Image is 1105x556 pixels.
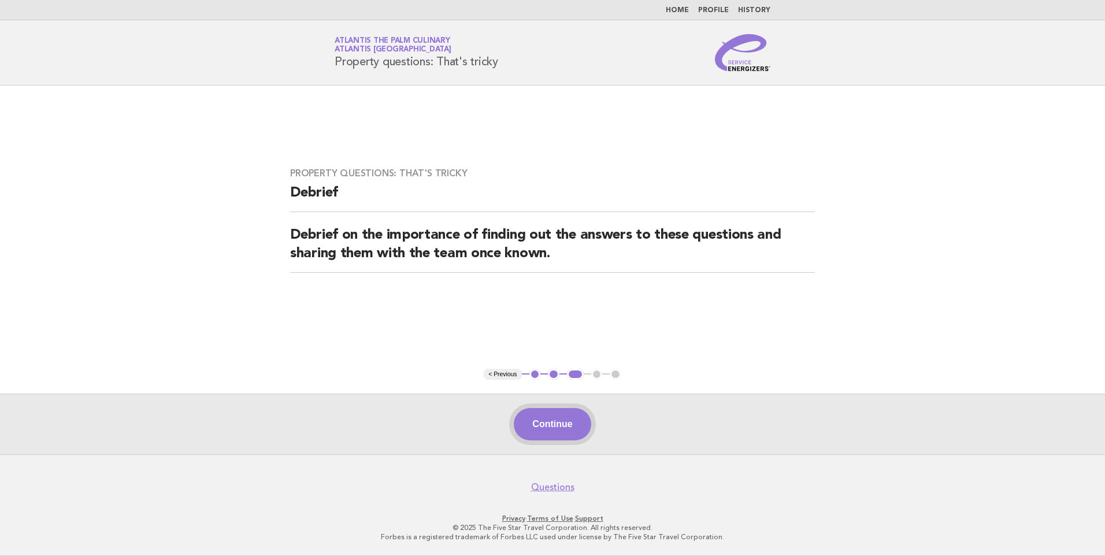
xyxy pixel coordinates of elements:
[548,369,559,380] button: 2
[715,34,770,71] img: Service Energizers
[567,369,584,380] button: 3
[290,168,815,179] h3: Property questions: That's tricky
[484,369,521,380] button: < Previous
[290,184,815,212] h2: Debrief
[199,523,906,532] p: © 2025 The Five Star Travel Corporation. All rights reserved.
[529,369,541,380] button: 1
[531,481,574,493] a: Questions
[698,7,729,14] a: Profile
[527,514,573,522] a: Terms of Use
[335,37,451,53] a: Atlantis The Palm CulinaryAtlantis [GEOGRAPHIC_DATA]
[666,7,689,14] a: Home
[514,408,591,440] button: Continue
[502,514,525,522] a: Privacy
[575,514,603,522] a: Support
[335,38,498,68] h1: Property questions: That's tricky
[738,7,770,14] a: History
[335,46,451,54] span: Atlantis [GEOGRAPHIC_DATA]
[199,514,906,523] p: · ·
[199,532,906,542] p: Forbes is a registered trademark of Forbes LLC used under license by The Five Star Travel Corpora...
[290,226,815,273] h2: Debrief on the importance of finding out the answers to these questions and sharing them with the...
